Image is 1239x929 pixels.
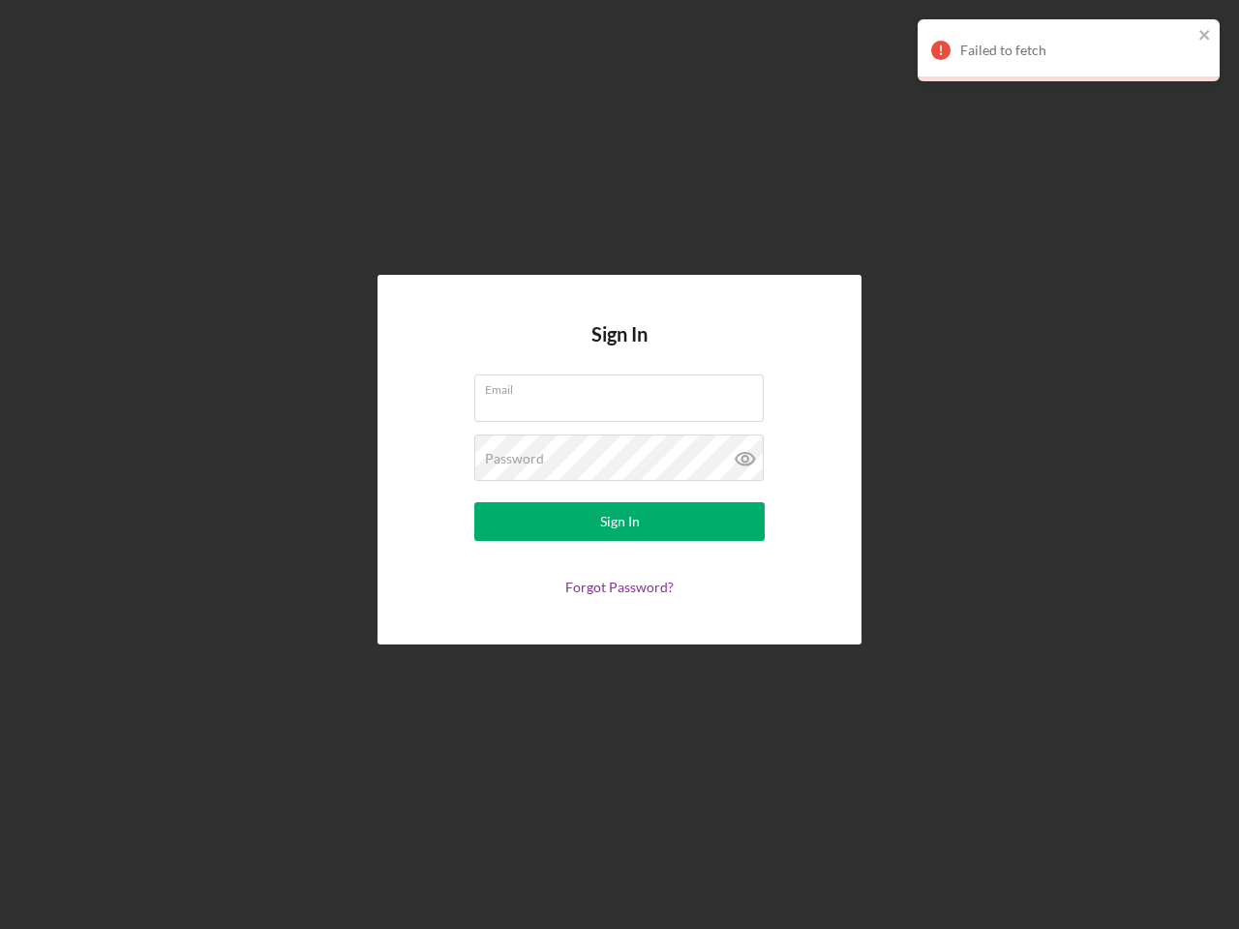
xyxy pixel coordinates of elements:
[485,451,544,466] label: Password
[474,502,765,541] button: Sign In
[960,43,1193,58] div: Failed to fetch
[485,375,764,397] label: Email
[600,502,640,541] div: Sign In
[565,579,674,595] a: Forgot Password?
[1198,27,1212,45] button: close
[591,323,648,375] h4: Sign In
